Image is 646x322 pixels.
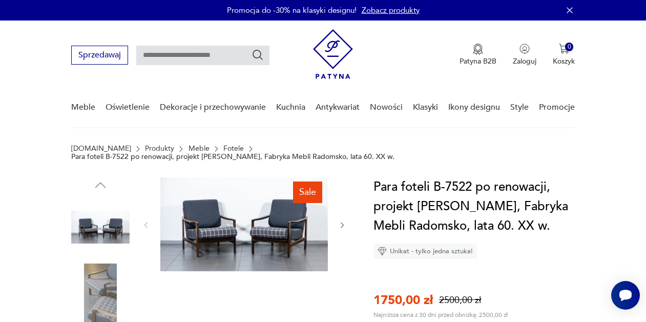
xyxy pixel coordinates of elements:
a: Meble [189,145,210,153]
p: 2500,00 zł [439,294,481,307]
button: Zaloguj [513,44,536,66]
a: Meble [71,88,95,127]
button: Szukaj [252,49,264,61]
a: Ikona medaluPatyna B2B [460,44,496,66]
button: Patyna B2B [460,44,496,66]
p: Najniższa cena z 30 dni przed obniżką: 2500,00 zł [373,311,508,319]
img: Patyna - sklep z meblami i dekoracjami vintage [313,29,353,79]
p: Promocja do -30% na klasyki designu! [227,5,357,15]
a: Dekoracje i przechowywanie [160,88,266,127]
p: Para foteli B-7522 po renowacji, projekt [PERSON_NAME], Fabryka Mebli Radomsko, lata 60. XX w. [71,153,394,161]
a: Ikony designu [448,88,500,127]
a: Nowości [370,88,403,127]
a: Promocje [539,88,575,127]
img: Ikona diamentu [378,247,387,256]
a: [DOMAIN_NAME] [71,145,131,153]
a: Klasyki [413,88,438,127]
a: Antykwariat [316,88,360,127]
a: Oświetlenie [106,88,150,127]
p: Koszyk [553,56,575,66]
button: Sprzedawaj [71,46,128,65]
a: Kuchnia [276,88,305,127]
div: Unikat - tylko jedna sztuka! [373,244,477,259]
p: Zaloguj [513,56,536,66]
img: Zdjęcie produktu Para foteli B-7522 po renowacji, projekt Zenona Bączyka, Fabryka Mebli Radomsko,... [71,198,130,256]
a: Fotele [223,145,244,153]
a: Style [510,88,529,127]
img: Ikona medalu [473,44,483,55]
button: 0Koszyk [553,44,575,66]
h1: Para foteli B-7522 po renowacji, projekt [PERSON_NAME], Fabryka Mebli Radomsko, lata 60. XX w. [373,177,575,236]
div: 0 [565,43,574,51]
p: Patyna B2B [460,56,496,66]
p: 1750,00 zł [373,292,433,309]
iframe: Smartsupp widget button [611,281,640,310]
img: Zdjęcie produktu Para foteli B-7522 po renowacji, projekt Zenona Bączyka, Fabryka Mebli Radomsko,... [160,177,328,271]
img: Ikonka użytkownika [519,44,530,54]
a: Sprzedawaj [71,52,128,59]
img: Ikona koszyka [559,44,569,54]
a: Zobacz produkty [362,5,420,15]
a: Produkty [145,145,174,153]
img: Zdjęcie produktu Para foteli B-7522 po renowacji, projekt Zenona Bączyka, Fabryka Mebli Radomsko,... [71,264,130,322]
div: Sale [293,182,322,203]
